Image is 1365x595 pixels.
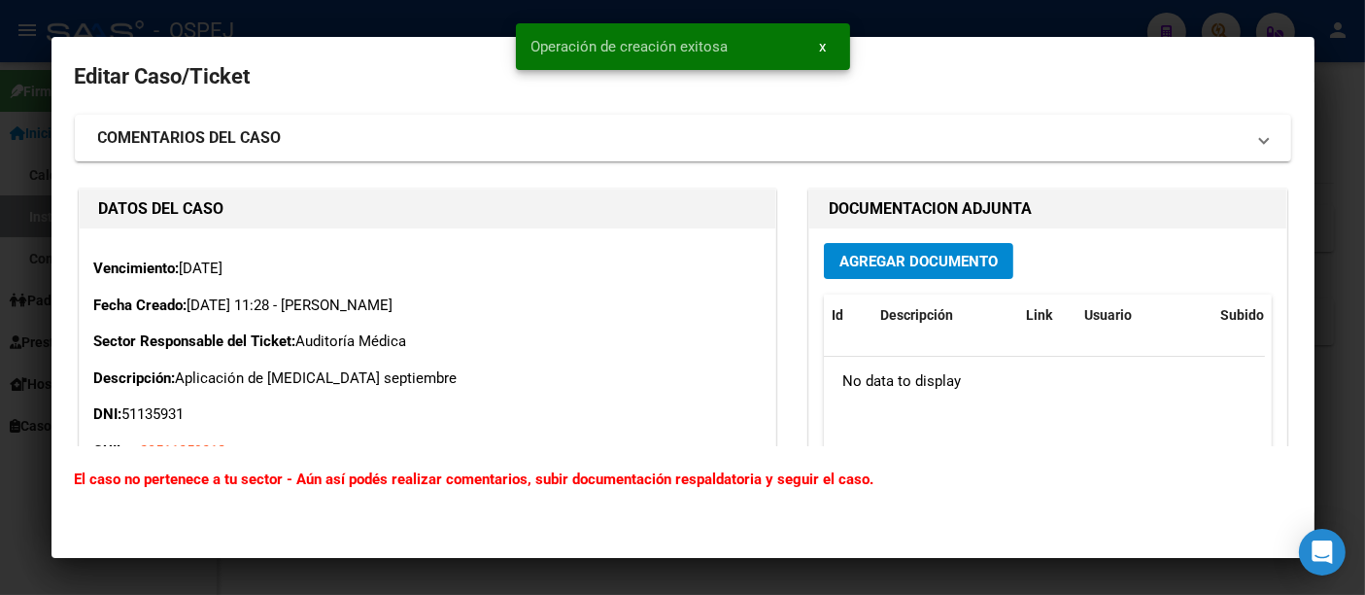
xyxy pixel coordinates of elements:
strong: Descripción: [94,369,176,387]
strong: DATOS DEL CASO [99,199,224,218]
mat-expansion-panel-header: COMENTARIOS DEL CASO [75,115,1291,161]
p: Aplicación de [MEDICAL_DATA] septiembre [94,367,761,390]
strong: COMENTARIOS DEL CASO [98,126,282,150]
span: Link [1026,307,1052,323]
p: [DATE] 11:28 - [PERSON_NAME] [94,295,761,317]
strong: Sector Responsable del Ticket: [94,332,296,350]
span: Agregar Documento [839,253,998,270]
datatable-header-cell: Subido [1212,295,1310,336]
span: 20511359318 [141,442,226,460]
span: Id [832,307,843,323]
span: Descripción [880,307,953,323]
strong: DNI: [94,405,122,423]
datatable-header-cell: Link [1018,295,1076,336]
span: Operación de creación exitosa [531,37,729,56]
datatable-header-cell: Descripción [872,295,1018,336]
button: x [804,29,842,64]
strong: CUIL: [94,442,129,460]
strong: Vencimiento: [94,260,180,277]
h1: DOCUMENTACION ADJUNTA [829,197,1267,221]
b: El caso no pertenece a tu sector - Aún así podés realizar comentarios, subir documentación respal... [75,471,874,488]
datatable-header-cell: Id [824,295,872,336]
h2: Editar Caso/Ticket [75,58,1291,95]
p: [DATE] [94,258,761,280]
button: Agregar Documento [824,243,1013,279]
span: x [820,38,827,55]
datatable-header-cell: Usuario [1076,295,1212,336]
strong: Fecha Creado: [94,297,188,314]
p: 51135931 [94,403,761,426]
div: No data to display [824,357,1265,405]
div: Open Intercom Messenger [1299,529,1346,576]
p: Auditoría Médica [94,331,761,353]
span: Usuario [1084,307,1132,323]
span: Subido [1220,307,1264,323]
